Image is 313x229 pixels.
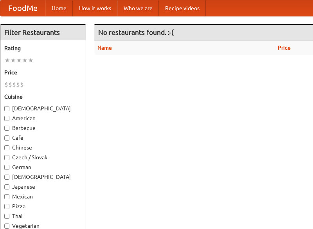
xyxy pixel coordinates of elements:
label: Czech / Slovak [4,153,82,161]
ng-pluralize: No restaurants found. :-( [98,29,174,36]
a: How it works [73,0,117,16]
input: American [4,116,9,121]
li: ★ [22,56,28,65]
input: Mexican [4,194,9,199]
input: [DEMOGRAPHIC_DATA] [4,175,9,180]
li: ★ [28,56,34,65]
label: Pizza [4,202,82,210]
input: Thai [4,214,9,219]
h5: Cuisine [4,93,82,101]
h4: Filter Restaurants [0,25,86,40]
label: Japanese [4,183,82,191]
label: Chinese [4,144,82,151]
label: Mexican [4,193,82,200]
label: Cafe [4,134,82,142]
input: Cafe [4,135,9,141]
label: American [4,114,82,122]
input: Czech / Slovak [4,155,9,160]
input: Vegetarian [4,224,9,229]
a: Price [278,45,291,51]
input: German [4,165,9,170]
input: [DEMOGRAPHIC_DATA] [4,106,9,111]
li: $ [8,80,12,89]
li: $ [4,80,8,89]
a: Who we are [117,0,159,16]
a: Recipe videos [159,0,206,16]
label: [DEMOGRAPHIC_DATA] [4,173,82,181]
h5: Price [4,69,82,76]
input: Pizza [4,204,9,209]
label: Thai [4,212,82,220]
li: $ [12,80,16,89]
li: ★ [10,56,16,65]
input: Japanese [4,184,9,189]
input: Barbecue [4,126,9,131]
li: $ [16,80,20,89]
h5: Rating [4,44,82,52]
li: ★ [4,56,10,65]
a: Home [45,0,73,16]
li: $ [20,80,24,89]
label: [DEMOGRAPHIC_DATA] [4,105,82,112]
input: Chinese [4,145,9,150]
a: Name [97,45,112,51]
label: German [4,163,82,171]
label: Barbecue [4,124,82,132]
a: FoodMe [0,0,45,16]
li: ★ [16,56,22,65]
